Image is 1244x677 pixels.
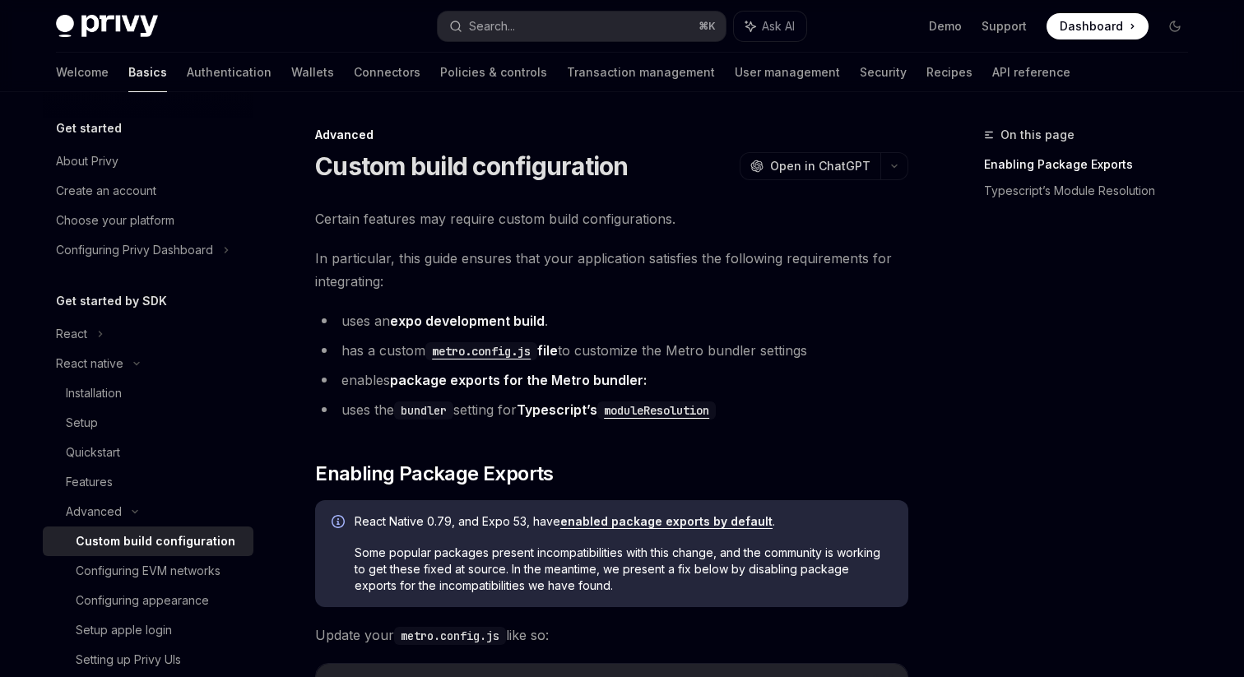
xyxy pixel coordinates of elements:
[315,127,908,143] div: Advanced
[76,561,220,581] div: Configuring EVM networks
[394,627,506,645] code: metro.config.js
[355,545,892,594] span: Some popular packages present incompatibilities with this change, and the community is working to...
[929,18,962,35] a: Demo
[43,206,253,235] a: Choose your platform
[315,151,629,181] h1: Custom build configuration
[1000,125,1075,145] span: On this page
[43,378,253,408] a: Installation
[438,12,726,41] button: Search...⌘K
[66,383,122,403] div: Installation
[984,178,1201,204] a: Typescript’s Module Resolution
[762,18,795,35] span: Ask AI
[56,15,158,38] img: dark logo
[43,467,253,497] a: Features
[735,53,840,92] a: User management
[770,158,870,174] span: Open in ChatGPT
[66,502,122,522] div: Advanced
[390,313,545,330] a: expo development build
[56,118,122,138] h5: Get started
[291,53,334,92] a: Wallets
[354,53,420,92] a: Connectors
[56,354,123,373] div: React native
[43,615,253,645] a: Setup apple login
[1162,13,1188,39] button: Toggle dark mode
[315,461,554,487] span: Enabling Package Exports
[76,620,172,640] div: Setup apple login
[66,472,113,492] div: Features
[43,556,253,586] a: Configuring EVM networks
[76,531,235,551] div: Custom build configuration
[56,211,174,230] div: Choose your platform
[43,438,253,467] a: Quickstart
[315,247,908,293] span: In particular, this guide ensures that your application satisfies the following requirements for ...
[76,650,181,670] div: Setting up Privy UIs
[315,624,908,647] span: Update your like so:
[315,398,908,421] li: uses the setting for
[597,401,716,420] code: moduleResolution
[187,53,272,92] a: Authentication
[66,413,98,433] div: Setup
[332,515,348,531] svg: Info
[43,176,253,206] a: Create an account
[926,53,972,92] a: Recipes
[734,12,806,41] button: Ask AI
[315,207,908,230] span: Certain features may require custom build configurations.
[315,309,908,332] li: uses an .
[128,53,167,92] a: Basics
[315,339,908,362] li: has a custom to customize the Metro bundler settings
[425,342,537,360] code: metro.config.js
[355,513,892,530] span: React Native 0.79, and Expo 53, have .
[982,18,1027,35] a: Support
[43,526,253,556] a: Custom build configuration
[56,181,156,201] div: Create an account
[1047,13,1149,39] a: Dashboard
[567,53,715,92] a: Transaction management
[56,151,118,171] div: About Privy
[66,443,120,462] div: Quickstart
[390,372,647,389] a: package exports for the Metro bundler:
[394,401,453,420] code: bundler
[56,53,109,92] a: Welcome
[76,591,209,610] div: Configuring appearance
[56,240,213,260] div: Configuring Privy Dashboard
[469,16,515,36] div: Search...
[425,342,558,359] a: metro.config.jsfile
[560,514,773,529] a: enabled package exports by default
[699,20,716,33] span: ⌘ K
[860,53,907,92] a: Security
[1060,18,1123,35] span: Dashboard
[56,324,87,344] div: React
[984,151,1201,178] a: Enabling Package Exports
[740,152,880,180] button: Open in ChatGPT
[43,146,253,176] a: About Privy
[43,586,253,615] a: Configuring appearance
[43,408,253,438] a: Setup
[440,53,547,92] a: Policies & controls
[992,53,1070,92] a: API reference
[56,291,167,311] h5: Get started by SDK
[517,401,716,418] a: Typescript’smoduleResolution
[43,645,253,675] a: Setting up Privy UIs
[315,369,908,392] li: enables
